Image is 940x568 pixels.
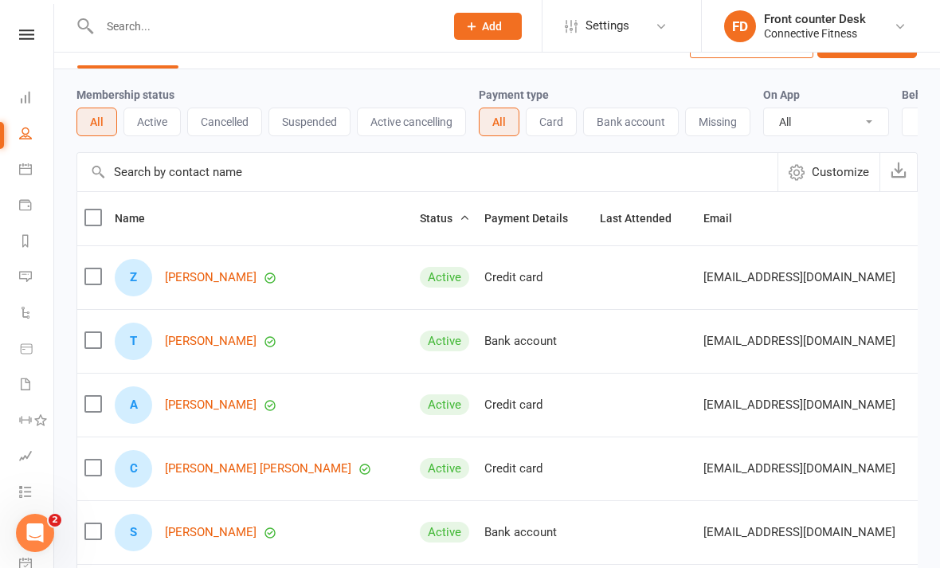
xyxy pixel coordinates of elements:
div: Credit card [484,398,586,412]
div: Active [420,331,469,351]
a: Calendar [19,153,55,189]
a: [PERSON_NAME] [165,398,257,412]
button: Customize [777,153,879,191]
div: S [115,514,152,551]
button: Last Attended [600,209,689,228]
a: [PERSON_NAME] [PERSON_NAME] [165,462,351,476]
button: All [479,108,519,136]
div: Active [420,267,469,288]
div: FD [724,10,756,42]
span: 2 [49,514,61,527]
span: Status [420,212,470,225]
div: A [115,386,152,424]
button: Add [454,13,522,40]
button: Card [526,108,577,136]
input: Search... [95,15,433,37]
span: Settings [586,8,629,44]
button: Email [703,209,750,228]
button: Missing [685,108,750,136]
div: Bank account [484,335,586,348]
button: Name [115,209,163,228]
div: T [115,323,152,360]
label: Payment type [479,88,549,101]
button: Active [123,108,181,136]
div: Z [115,259,152,296]
span: [EMAIL_ADDRESS][DOMAIN_NAME] [703,453,895,484]
button: Bank account [583,108,679,136]
span: Payment Details [484,212,586,225]
a: Product Sales [19,332,55,368]
button: Payment Details [484,209,586,228]
a: People [19,117,55,153]
div: Active [420,522,469,543]
div: Front counter Desk [764,12,866,26]
a: [PERSON_NAME] [165,335,257,348]
a: [PERSON_NAME] [165,526,257,539]
div: Connective Fitness [764,26,866,41]
div: Active [420,394,469,415]
button: Status [420,209,470,228]
span: [EMAIL_ADDRESS][DOMAIN_NAME] [703,517,895,547]
span: Customize [812,163,869,182]
span: Last Attended [600,212,689,225]
a: Reports [19,225,55,260]
a: Assessments [19,440,55,476]
span: [EMAIL_ADDRESS][DOMAIN_NAME] [703,326,895,356]
span: Add [482,20,502,33]
div: C [115,450,152,488]
div: Credit card [484,462,586,476]
a: [PERSON_NAME] [165,271,257,284]
input: Search by contact name [77,153,777,191]
span: Name [115,212,163,225]
button: Suspended [268,108,351,136]
button: Cancelled [187,108,262,136]
a: What's New [19,511,55,547]
div: Credit card [484,271,586,284]
a: Dashboard [19,81,55,117]
a: Payments [19,189,55,225]
iframe: Intercom live chat [16,514,54,552]
div: Bank account [484,526,586,539]
span: [EMAIL_ADDRESS][DOMAIN_NAME] [703,262,895,292]
label: Membership status [76,88,174,101]
div: Active [420,458,469,479]
span: Email [703,212,750,225]
label: On App [763,88,800,101]
span: [EMAIL_ADDRESS][DOMAIN_NAME] [703,390,895,420]
button: All [76,108,117,136]
button: Active cancelling [357,108,466,136]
